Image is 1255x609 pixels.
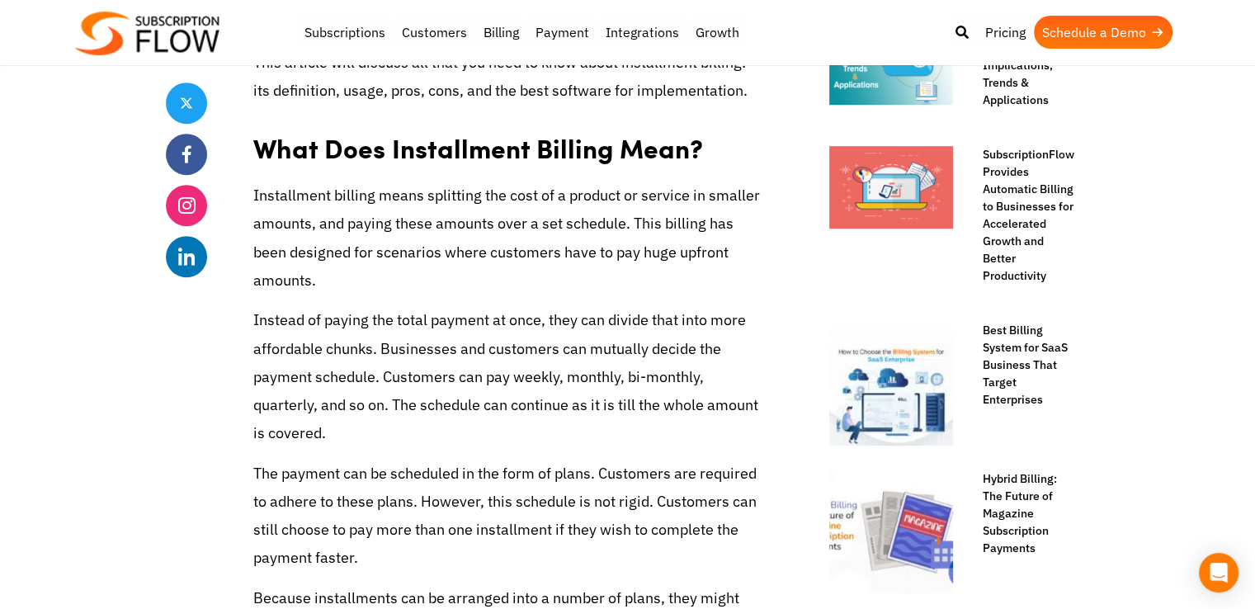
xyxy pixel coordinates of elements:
[296,16,394,49] a: Subscriptions
[966,146,1073,285] a: SubscriptionFlow Provides Automatic Billing to Businesses for Accelerated Growth and Better Produ...
[253,306,762,447] p: Instead of paying the total payment at once, they can divide that into more affordable chunks. Bu...
[527,16,597,49] a: Payment
[1034,16,1172,49] a: Schedule a Demo
[829,146,953,229] img: automatic billing-software
[829,322,953,446] img: billing system for SaaS
[394,16,475,49] a: Customers
[253,49,762,105] p: This article will discuss all that you need to know about installment billing: its definition, us...
[966,470,1073,557] a: Hybrid Billing: The Future of Magazine Subscription Payments
[253,460,762,573] p: The payment can be scheduled in the form of plans. Customers are required to adhere to these plan...
[966,22,1073,109] a: Cloud Billing Market - Implications, Trends & Applications
[75,12,219,55] img: Subscriptionflow
[475,16,527,49] a: Billing
[1199,553,1238,592] div: Open Intercom Messenger
[977,16,1034,49] a: Pricing
[966,322,1073,408] a: Best Billing System for SaaS Business That Target Enterprises
[687,16,748,49] a: Growth
[253,129,703,167] strong: What Does Installment Billing Mean?
[253,182,762,295] p: Installment billing means splitting the cost of a product or service in smaller amounts, and payi...
[597,16,687,49] a: Integrations
[829,470,953,594] img: Hybrid Billing: The Future of Magazine Subscription Payments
